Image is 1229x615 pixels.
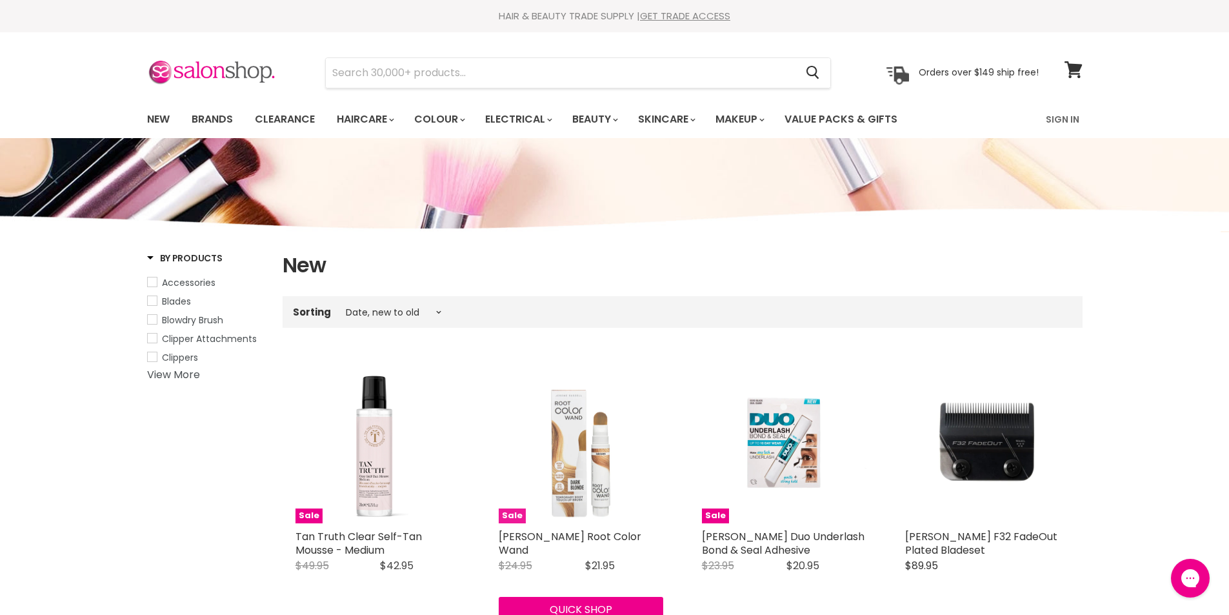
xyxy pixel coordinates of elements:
[706,106,772,133] a: Makeup
[475,106,560,133] a: Electrical
[327,106,402,133] a: Haircare
[283,252,1083,279] h1: New
[162,351,198,364] span: Clippers
[137,101,973,138] ul: Main menu
[499,529,641,558] a: [PERSON_NAME] Root Color Wand
[499,509,526,523] span: Sale
[499,359,663,523] a: Jerome Russell Root Color Wand Jerome Russell Root Color Wand Sale
[796,58,830,88] button: Search
[325,57,831,88] form: Product
[147,313,266,327] a: Blowdry Brush
[147,252,223,265] h3: By Products
[702,509,729,523] span: Sale
[137,106,179,133] a: New
[702,359,866,523] img: Ardell Duo Underlash Bond & Seal Adhesive
[1038,106,1087,133] a: Sign In
[499,359,663,523] img: Jerome Russell Root Color Wand
[905,359,1070,523] img: Wahl F32 FadeOut Plated Bladeset
[1164,554,1216,602] iframe: Gorgias live chat messenger
[326,58,796,88] input: Search
[295,509,323,523] span: Sale
[786,558,819,573] span: $20.95
[628,106,703,133] a: Skincare
[563,106,626,133] a: Beauty
[295,558,329,573] span: $49.95
[147,276,266,290] a: Accessories
[405,106,473,133] a: Colour
[245,106,325,133] a: Clearance
[702,529,864,558] a: [PERSON_NAME] Duo Underlash Bond & Seal Adhesive
[640,9,730,23] a: GET TRADE ACCESS
[147,350,266,365] a: Clippers
[162,314,223,327] span: Blowdry Brush
[295,359,460,523] a: Tan Truth Clear Self-Tan Mousse - Medium Sale
[919,66,1039,78] p: Orders over $149 ship free!
[162,332,257,345] span: Clipper Attachments
[162,295,191,308] span: Blades
[293,307,331,318] label: Sorting
[380,558,414,573] span: $42.95
[162,276,215,289] span: Accessories
[323,359,432,523] img: Tan Truth Clear Self-Tan Mousse - Medium
[775,106,907,133] a: Value Packs & Gifts
[131,101,1099,138] nav: Main
[182,106,243,133] a: Brands
[702,359,866,523] a: Ardell Duo Underlash Bond & Seal Adhesive Ardell Duo Underlash Bond & Seal Adhesive Sale
[905,529,1057,558] a: [PERSON_NAME] F32 FadeOut Plated Bladeset
[131,10,1099,23] div: HAIR & BEAUTY TRADE SUPPLY |
[147,367,200,382] a: View More
[147,332,266,346] a: Clipper Attachments
[702,558,734,573] span: $23.95
[905,558,938,573] span: $89.95
[905,359,1070,523] a: Wahl F32 FadeOut Plated Bladeset Wahl F32 FadeOut Plated Bladeset
[147,294,266,308] a: Blades
[585,558,615,573] span: $21.95
[295,529,422,558] a: Tan Truth Clear Self-Tan Mousse - Medium
[499,558,532,573] span: $24.95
